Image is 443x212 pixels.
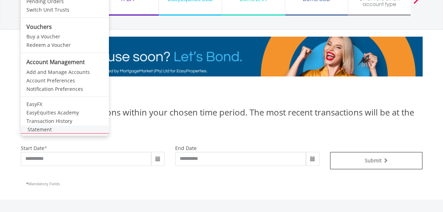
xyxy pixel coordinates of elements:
a: Notification Preferences [21,85,109,93]
span: Mandatory Fields [26,181,60,186]
a: EasyEquities Academy [21,108,109,117]
label: start date [21,145,44,151]
label: end date [175,145,197,151]
a: Redeem a Voucher [21,41,109,49]
a: Account Preferences [21,76,109,85]
a: Buy a Voucher [21,32,109,41]
a: Switch Unit Trusts [21,6,109,14]
a: EasyFX [21,100,109,108]
a: Transaction History [21,117,109,125]
img: EasyMortage Promotion Banner [21,37,423,76]
h1: Transaction History [21,83,423,99]
div: View all your transactions within your chosen time period. The most recent transactions will be a... [21,106,423,131]
a: Statement [21,125,109,134]
li: Vouchers [21,21,109,33]
button: Submit [330,152,423,169]
a: Add and Manage Accounts [21,68,109,76]
li: Account Management [21,56,109,68]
